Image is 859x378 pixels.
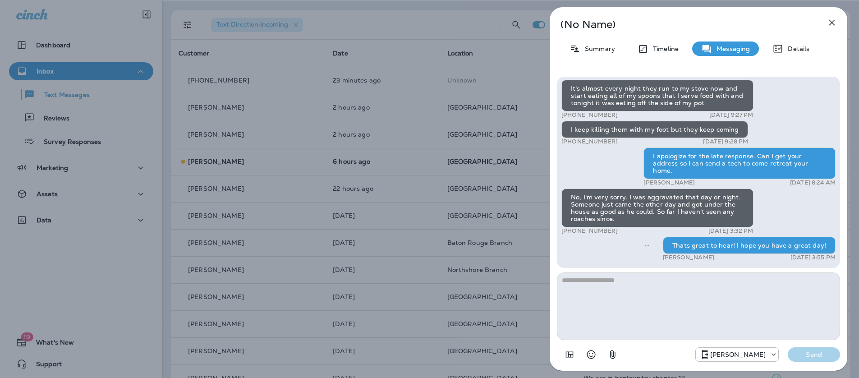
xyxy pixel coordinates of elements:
div: I keep killing them with my foot but they keep coming [561,121,748,138]
p: Messaging [712,45,750,52]
p: [DATE] 9:27 PM [709,111,753,119]
p: [PHONE_NUMBER] [561,111,618,119]
p: Timeline [648,45,679,52]
div: Thats great to hear! I hope you have a great day! [663,237,836,254]
p: [PERSON_NAME] [643,179,695,186]
div: I apologize for the late response. Can I get your address so I can send a tech to come retreat yo... [643,148,836,179]
p: [PERSON_NAME] [663,254,714,261]
button: Add in a premade template [560,346,579,364]
span: Sent [645,241,649,249]
p: (No Name) [560,21,807,28]
p: [DATE] 3:32 PM [708,227,753,235]
div: +1 (504) 576-9603 [696,349,779,360]
p: [DATE] 3:55 PM [790,254,836,261]
p: [PHONE_NUMBER] [561,138,618,145]
div: It's almost every night they run to my stove now and start eating all of my spoons that I serve f... [561,80,753,111]
button: Select an emoji [582,346,600,364]
p: Details [783,45,809,52]
p: [DATE] 8:24 AM [790,179,836,186]
p: [DATE] 9:28 PM [703,138,748,145]
p: Summary [580,45,615,52]
p: [PERSON_NAME] [710,351,766,358]
div: No, I'm very sorry. I was aggravated that day or night. Someone just came the other day and got u... [561,189,753,227]
p: [PHONE_NUMBER] [561,227,618,235]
